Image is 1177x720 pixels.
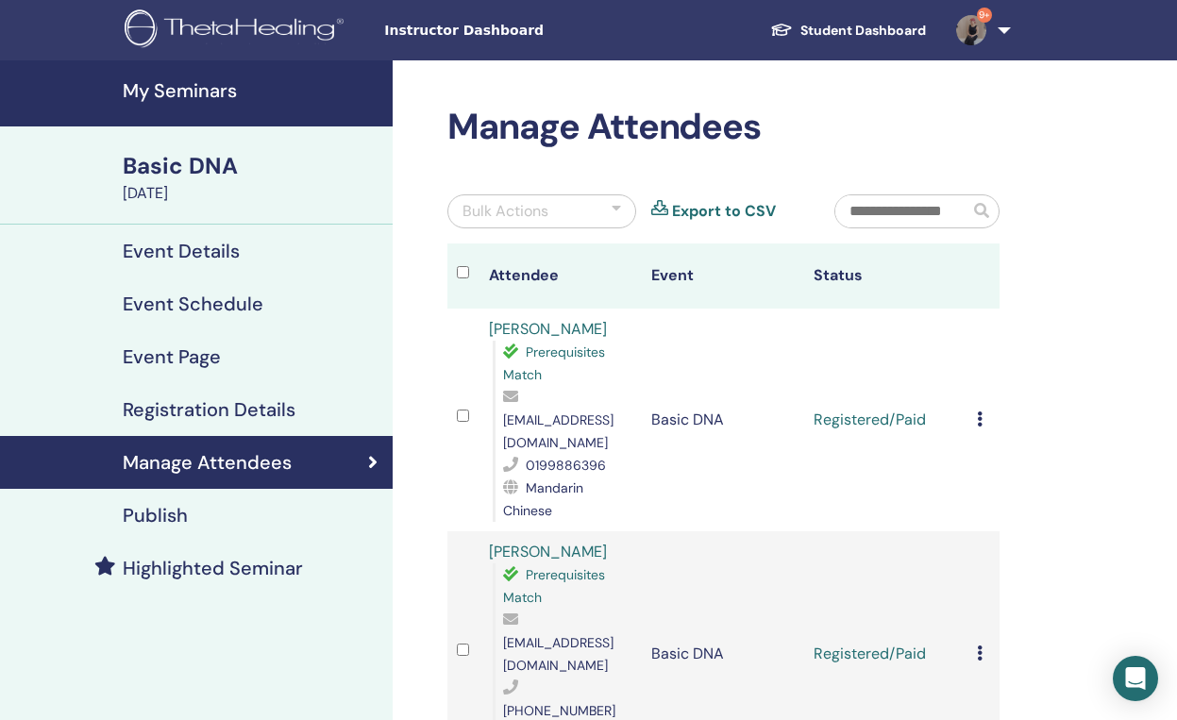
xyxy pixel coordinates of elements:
[123,345,221,368] h4: Event Page
[447,106,1000,149] h2: Manage Attendees
[123,79,381,102] h4: My Seminars
[503,343,605,383] span: Prerequisites Match
[672,200,776,223] a: Export to CSV
[503,411,614,451] span: [EMAIL_ADDRESS][DOMAIN_NAME]
[956,15,986,45] img: default.jpg
[1113,656,1158,701] div: Open Intercom Messenger
[123,398,295,421] h4: Registration Details
[384,21,667,41] span: Instructor Dashboard
[111,150,393,205] a: Basic DNA[DATE]
[123,240,240,262] h4: Event Details
[123,504,188,527] h4: Publish
[977,8,992,23] span: 9+
[123,182,381,205] div: [DATE]
[503,566,605,606] span: Prerequisites Match
[642,309,804,531] td: Basic DNA
[489,542,607,561] a: [PERSON_NAME]
[755,13,941,48] a: Student Dashboard
[642,243,804,309] th: Event
[770,22,793,38] img: graduation-cap-white.svg
[804,243,967,309] th: Status
[503,702,615,719] span: [PHONE_NUMBER]
[123,557,303,579] h4: Highlighted Seminar
[503,479,583,519] span: Mandarin Chinese
[462,200,548,223] div: Bulk Actions
[526,457,606,474] span: 0199886396
[503,634,614,674] span: [EMAIL_ADDRESS][DOMAIN_NAME]
[125,9,350,52] img: logo.png
[479,243,642,309] th: Attendee
[123,150,381,182] div: Basic DNA
[123,293,263,315] h4: Event Schedule
[489,319,607,339] a: [PERSON_NAME]
[123,451,292,474] h4: Manage Attendees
